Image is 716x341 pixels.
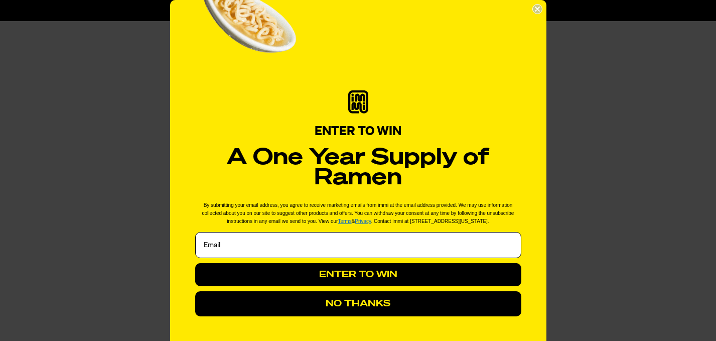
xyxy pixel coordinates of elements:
strong: A One Year Supply of Ramen [227,147,489,189]
button: NO THANKS [195,291,521,316]
span: By submitting your email address, you agree to receive marketing emails from immi at the email ad... [202,202,514,224]
a: Privacy [355,218,371,224]
input: Email [195,232,521,258]
img: immi [348,90,368,113]
button: Close dialog [532,4,542,14]
a: Terms [338,218,351,224]
button: ENTER TO WIN [195,263,521,286]
span: ENTER TO WIN [315,125,401,138]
